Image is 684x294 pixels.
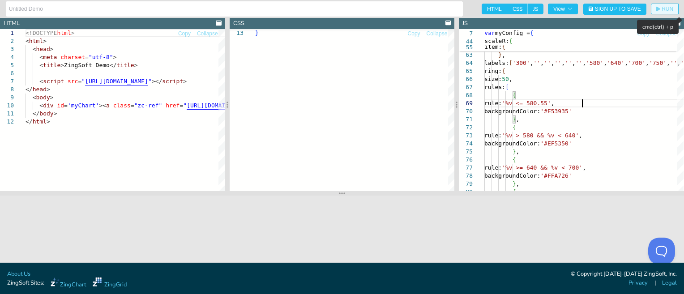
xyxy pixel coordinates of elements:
[459,38,473,46] span: 44
[57,30,71,36] span: html
[39,78,43,85] span: <
[502,51,505,58] span: ,
[459,115,473,124] div: 71
[36,46,50,52] span: head
[33,118,47,125] span: html
[26,30,57,36] span: <!DOCTYPE
[54,110,57,117] span: >
[651,4,679,14] button: RUN
[541,172,572,179] span: '#FFA726'
[152,78,162,85] span: ></
[134,62,138,68] span: >
[426,30,448,38] button: Collapse
[4,19,20,28] div: HTML
[459,132,473,140] div: 73
[459,59,473,67] div: 64
[33,86,47,93] span: head
[513,124,516,131] span: {
[113,54,117,60] span: >
[642,23,673,30] span: cmd(ctrl) + p
[541,140,572,147] span: '#EF5350'
[459,91,473,99] div: 68
[459,124,473,132] div: 72
[648,238,675,264] iframe: Toggle Customer Support
[110,62,117,68] span: </
[548,4,578,14] button: View
[482,4,543,14] div: checkbox-group
[502,132,579,139] span: '%v > 580 && %v < 640'
[68,102,99,109] span: 'myChart'
[134,102,162,109] span: "zc-ref"
[183,78,187,85] span: >
[148,78,152,85] span: "
[484,108,540,115] span: backgroundColor:
[541,108,572,115] span: '#E53935'
[85,78,148,85] span: [URL][DOMAIN_NAME]
[26,86,33,93] span: </
[502,164,582,171] span: '%v >= 640 && %v < 700'
[579,132,583,139] span: ,
[509,38,513,44] span: {
[50,46,54,52] span: >
[565,60,572,66] span: ''
[178,30,191,38] button: Copy
[576,60,583,66] span: ''
[47,86,50,93] span: >
[26,118,33,125] span: </
[255,30,259,36] span: }
[39,62,43,68] span: <
[484,76,502,82] span: size:
[553,6,573,12] span: View
[9,2,460,16] input: Untitled Demo
[586,60,603,66] span: '580'
[544,60,551,66] span: ''
[71,30,75,36] span: >
[166,102,180,109] span: href
[99,102,106,109] span: ><
[459,156,473,164] div: 76
[43,38,47,44] span: >
[484,132,502,139] span: rule:
[484,68,502,74] span: ring:
[26,38,29,44] span: <
[637,30,650,38] button: Copy
[459,75,473,83] div: 66
[484,38,509,44] span: scaleR:
[637,31,650,36] span: Copy
[60,62,64,68] span: >
[57,102,64,109] span: id
[513,148,516,155] span: }
[555,60,562,66] span: ''
[516,116,520,123] span: ,
[513,116,516,123] span: }
[459,140,473,148] div: 74
[654,279,656,287] span: |
[607,60,624,66] span: '640'
[459,107,473,115] div: 70
[407,30,421,38] button: Copy
[187,102,250,109] span: [URL][DOMAIN_NAME]
[646,60,649,66] span: ,
[513,92,516,98] span: {
[33,94,36,101] span: <
[39,54,43,60] span: <
[43,78,64,85] span: script
[513,60,530,66] span: '300'
[502,76,509,82] span: 50
[78,78,81,85] span: =
[516,148,520,155] span: ,
[528,4,543,14] span: JS
[459,148,473,156] div: 75
[81,78,85,85] span: "
[509,60,513,66] span: [
[7,270,30,278] a: About Us
[541,60,544,66] span: ,
[662,279,677,287] a: Legal
[33,46,36,52] span: <
[484,84,505,90] span: rules:
[484,60,509,66] span: labels:
[656,31,677,36] span: Collapse
[502,43,505,50] span: {
[180,102,183,109] span: =
[29,38,43,44] span: html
